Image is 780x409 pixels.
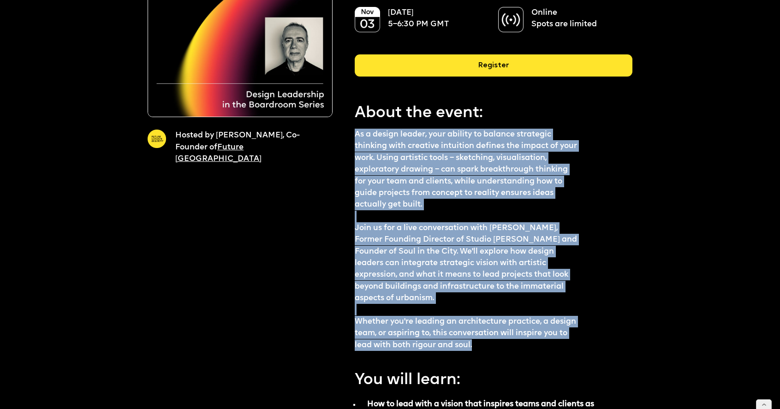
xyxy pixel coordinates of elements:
p: Hosted by [PERSON_NAME], Co-Founder of [175,130,317,165]
a: Register [355,54,632,84]
p: You will learn: [355,369,605,391]
img: A yellow circle with Future London Academy logo [148,130,166,148]
p: About the event: [355,102,605,124]
div: Register [355,54,632,77]
p: As a design leader, your ability to balance strategic thinking with creative intuition defines th... [355,129,579,351]
a: Future [GEOGRAPHIC_DATA] [175,143,262,163]
p: [DATE] 5–6:30 PM GMT [388,7,479,30]
p: Online Spots are limited [531,7,622,30]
